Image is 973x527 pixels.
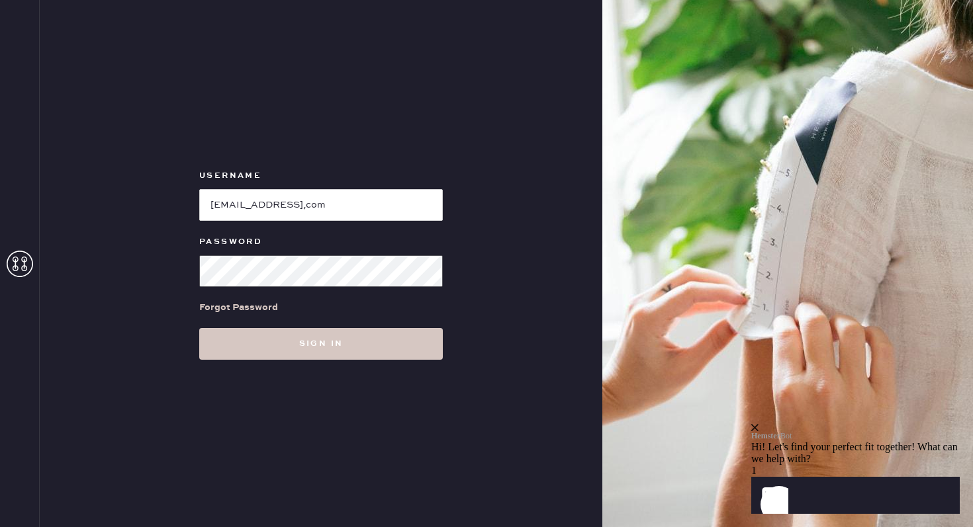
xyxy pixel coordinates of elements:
[751,343,970,524] iframe: Front Chat
[199,168,443,184] label: Username
[199,328,443,360] button: Sign in
[199,287,278,328] a: Forgot Password
[199,234,443,250] label: Password
[199,189,443,221] input: e.g. john@doe.com
[199,300,278,315] div: Forgot Password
